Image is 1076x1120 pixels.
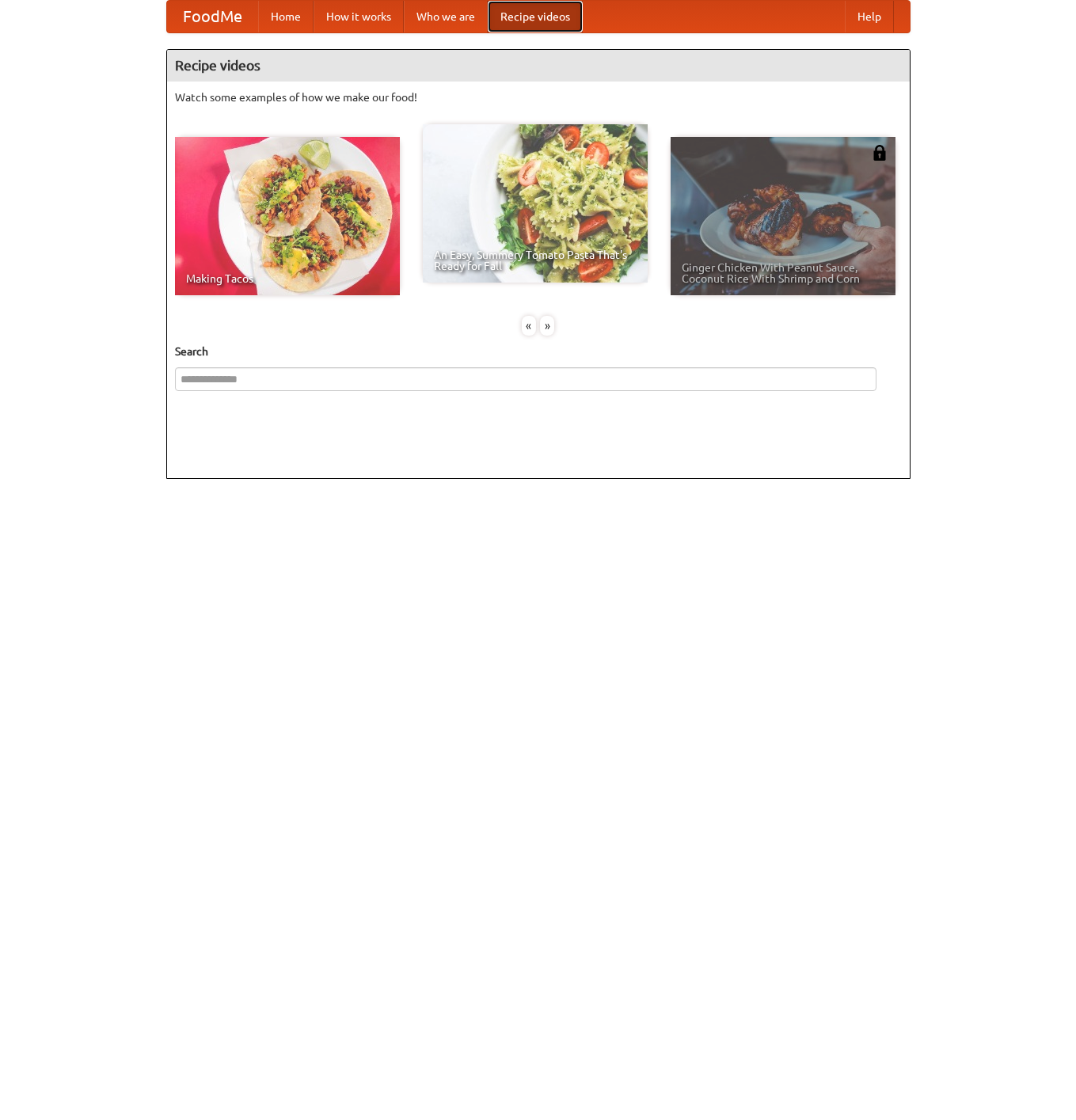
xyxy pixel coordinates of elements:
div: « [522,316,536,336]
a: How it works [314,1,404,32]
a: An Easy, Summery Tomato Pasta That's Ready for Fall [423,124,648,283]
a: Help [845,1,894,32]
a: Recipe videos [488,1,583,32]
a: Making Tacos [175,137,400,295]
a: Who we are [404,1,488,32]
h5: Search [175,344,902,359]
p: Watch some examples of how we make our food! [175,89,902,105]
span: Making Tacos [186,273,389,284]
a: FoodMe [167,1,258,32]
img: 483408.png [872,145,888,161]
h4: Recipe videos [167,50,910,82]
div: » [540,316,554,336]
span: An Easy, Summery Tomato Pasta That's Ready for Fall [434,249,637,271]
a: Home [258,1,314,32]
